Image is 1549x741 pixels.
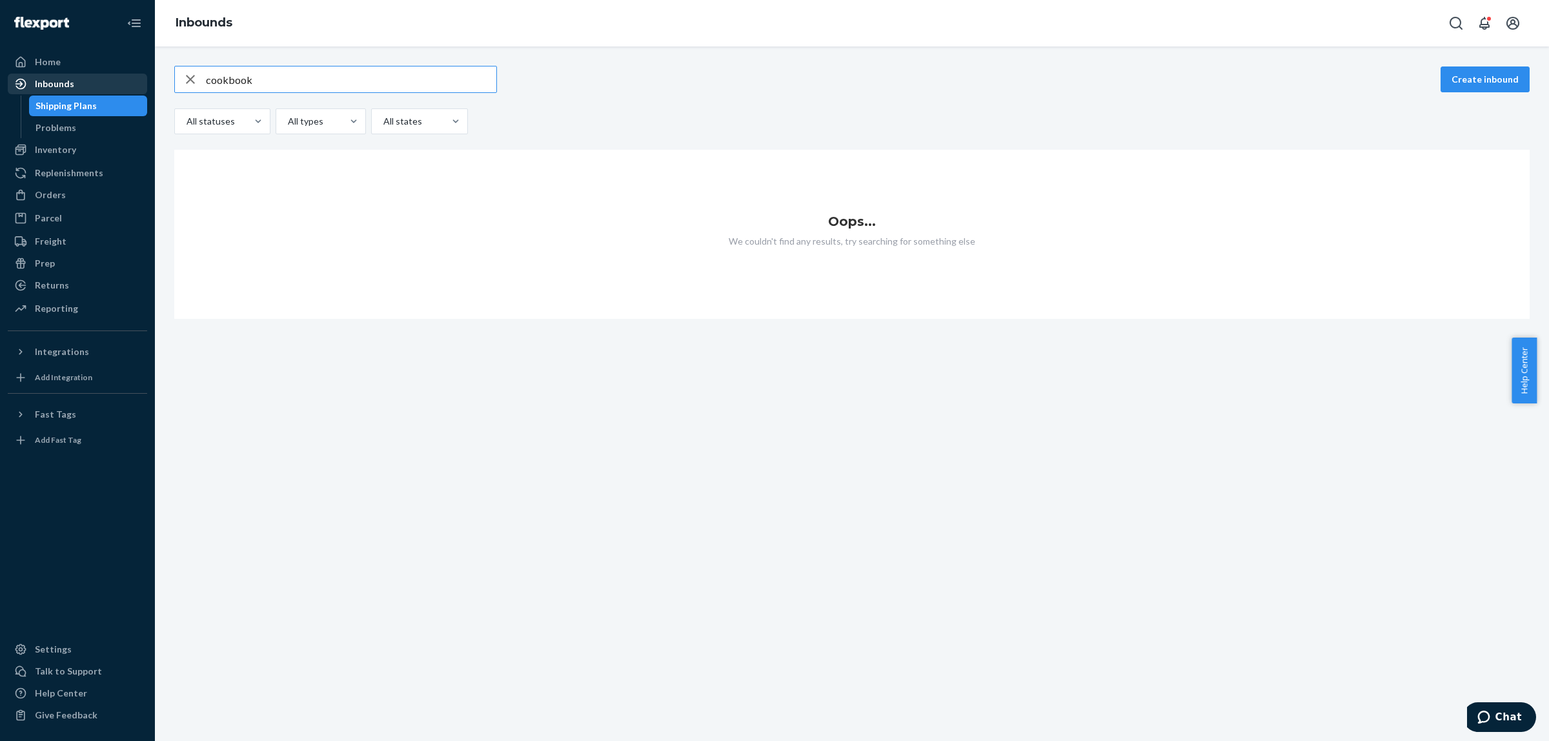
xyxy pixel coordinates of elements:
[8,430,147,451] a: Add Fast Tag
[1512,338,1537,403] button: Help Center
[165,5,243,42] ol: breadcrumbs
[1472,10,1497,36] button: Open notifications
[121,10,147,36] button: Close Navigation
[1500,10,1526,36] button: Open account menu
[8,683,147,704] a: Help Center
[8,275,147,296] a: Returns
[8,52,147,72] a: Home
[176,15,232,30] a: Inbounds
[35,257,55,270] div: Prep
[35,212,62,225] div: Parcel
[8,208,147,228] a: Parcel
[206,66,496,92] input: Search inbounds by name, destination, msku...
[35,665,102,678] div: Talk to Support
[1441,66,1530,92] button: Create inbound
[35,143,76,156] div: Inventory
[8,298,147,319] a: Reporting
[35,188,66,201] div: Orders
[35,235,66,248] div: Freight
[8,661,147,682] button: Talk to Support
[35,408,76,421] div: Fast Tags
[35,167,103,179] div: Replenishments
[8,231,147,252] a: Freight
[1443,10,1469,36] button: Open Search Box
[29,117,148,138] a: Problems
[14,17,69,30] img: Flexport logo
[8,74,147,94] a: Inbounds
[35,345,89,358] div: Integrations
[35,56,61,68] div: Home
[8,185,147,205] a: Orders
[8,253,147,274] a: Prep
[35,77,74,90] div: Inbounds
[382,115,383,128] input: All states
[185,115,187,128] input: All statuses
[1467,702,1536,735] iframe: To enrich screen reader interactions, please activate Accessibility in Grammarly extension settings
[35,121,76,134] div: Problems
[8,139,147,160] a: Inventory
[8,639,147,660] a: Settings
[35,302,78,315] div: Reporting
[8,163,147,183] a: Replenishments
[8,404,147,425] button: Fast Tags
[35,687,87,700] div: Help Center
[35,643,72,656] div: Settings
[35,434,81,445] div: Add Fast Tag
[35,99,97,112] div: Shipping Plans
[35,279,69,292] div: Returns
[174,235,1530,248] p: We couldn't find any results, try searching for something else
[35,372,92,383] div: Add Integration
[174,214,1530,228] h1: Oops...
[8,341,147,362] button: Integrations
[29,96,148,116] a: Shipping Plans
[8,705,147,726] button: Give Feedback
[35,709,97,722] div: Give Feedback
[287,115,288,128] input: All types
[8,367,147,388] a: Add Integration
